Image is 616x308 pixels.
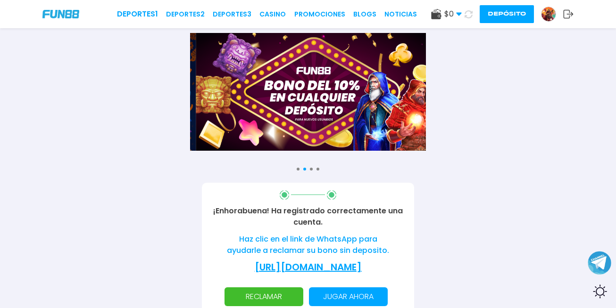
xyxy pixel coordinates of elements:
[588,280,611,303] div: Switch theme
[42,10,79,18] img: Company Logo
[255,260,362,274] a: [URL][DOMAIN_NAME]
[230,287,298,306] p: RECLAMAR
[588,251,611,275] button: Join telegram channel
[213,9,251,19] a: Deportes3
[353,9,376,19] a: BLOGS
[541,7,556,21] img: Avatar
[225,234,391,256] p: Haz clic en el link de WhatsApp para ayudarle a reclamar su bono sin deposito.
[541,7,563,22] a: Avatar
[444,8,462,20] span: $ 0
[294,9,345,19] a: Promociones
[315,287,382,306] p: Jugar ahora
[196,33,432,151] img: Banner
[480,5,534,23] button: Depósito
[166,9,205,19] a: Deportes2
[213,205,403,228] p: ¡Enhorabuena! Ha registrado correctamente una cuenta.
[309,287,388,306] button: Jugar ahora
[259,9,286,19] a: CASINO
[225,287,303,306] button: RECLAMAR
[117,8,158,20] a: Deportes1
[384,9,417,19] a: NOTICIAS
